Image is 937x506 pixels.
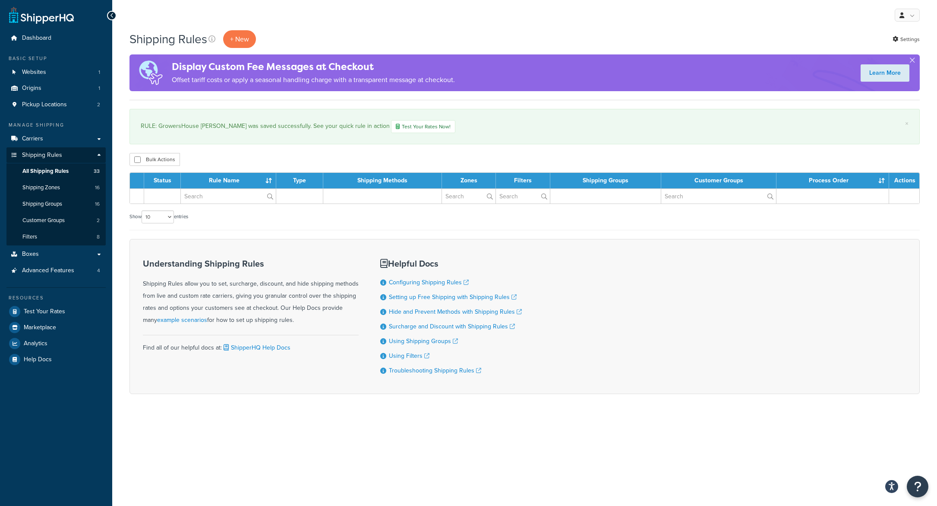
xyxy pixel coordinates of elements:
[550,173,661,188] th: Shipping Groups
[22,217,65,224] span: Customer Groups
[442,189,495,204] input: Search
[22,267,74,274] span: Advanced Features
[97,101,100,108] span: 2
[391,120,455,133] a: Test Your Rates Now!
[129,153,180,166] button: Bulk Actions
[6,304,106,319] a: Test Your Rates
[6,147,106,163] a: Shipping Rules
[6,213,106,229] a: Customer Groups 2
[22,69,46,76] span: Websites
[496,173,550,188] th: Filters
[24,308,65,315] span: Test Your Rates
[97,233,100,241] span: 8
[6,180,106,196] a: Shipping Zones 16
[98,85,100,92] span: 1
[6,213,106,229] li: Customer Groups
[389,351,429,360] a: Using Filters
[223,30,256,48] p: + New
[6,320,106,335] a: Marketplace
[143,259,359,326] div: Shipping Rules allow you to set, surcharge, discount, and hide shipping methods from live and cus...
[143,259,359,268] h3: Understanding Shipping Rules
[389,366,481,375] a: Troubleshooting Shipping Rules
[172,74,455,86] p: Offset tariff costs or apply a seasonal handling charge with a transparent message at checkout.
[6,196,106,212] a: Shipping Groups 16
[157,315,207,325] a: example scenarios
[6,294,106,302] div: Resources
[24,356,52,363] span: Help Docs
[6,180,106,196] li: Shipping Zones
[893,33,920,45] a: Settings
[6,336,106,351] a: Analytics
[389,337,458,346] a: Using Shipping Groups
[442,173,496,188] th: Zones
[389,322,515,331] a: Surcharge and Discount with Shipping Rules
[6,121,106,129] div: Manage Shipping
[129,54,172,91] img: duties-banner-06bc72dcb5fe05cb3f9472aba00be2ae8eb53ab6f0d8bb03d382ba314ac3c341.png
[6,352,106,367] a: Help Docs
[9,6,74,24] a: ShipperHQ Home
[861,64,909,82] a: Learn More
[22,152,62,159] span: Shipping Rules
[22,101,67,108] span: Pickup Locations
[22,251,39,258] span: Boxes
[6,229,106,245] li: Filters
[222,343,290,352] a: ShipperHQ Help Docs
[181,189,276,204] input: Search
[94,168,100,175] span: 33
[97,267,100,274] span: 4
[22,184,60,191] span: Shipping Zones
[22,168,69,175] span: All Shipping Rules
[323,173,442,188] th: Shipping Methods
[6,55,106,62] div: Basic Setup
[6,263,106,279] a: Advanced Features 4
[97,217,100,224] span: 2
[661,173,777,188] th: Customer Groups
[6,97,106,113] li: Pickup Locations
[389,307,522,316] a: Hide and Prevent Methods with Shipping Rules
[181,173,276,188] th: Rule Name
[6,163,106,179] a: All Shipping Rules 33
[496,189,550,204] input: Search
[380,259,522,268] h3: Helpful Docs
[276,173,323,188] th: Type
[172,60,455,74] h4: Display Custom Fee Messages at Checkout
[24,340,47,347] span: Analytics
[24,324,56,331] span: Marketplace
[776,173,889,188] th: Process Order
[6,131,106,147] a: Carriers
[6,30,106,46] li: Dashboard
[6,64,106,80] a: Websites 1
[6,196,106,212] li: Shipping Groups
[98,69,100,76] span: 1
[144,173,181,188] th: Status
[129,210,188,223] label: Show entries
[6,80,106,96] li: Origins
[6,80,106,96] a: Origins 1
[6,229,106,245] a: Filters 8
[22,200,62,208] span: Shipping Groups
[6,263,106,279] li: Advanced Features
[141,120,909,133] div: RULE: GrowersHouse [PERSON_NAME] was saved successfully. See your quick rule in action
[143,335,359,354] div: Find all of our helpful docs at:
[142,210,174,223] select: Showentries
[661,189,776,204] input: Search
[6,64,106,80] li: Websites
[6,246,106,262] a: Boxes
[889,173,919,188] th: Actions
[22,135,43,143] span: Carriers
[907,476,928,497] button: Open Resource Center
[6,147,106,246] li: Shipping Rules
[129,31,207,48] h1: Shipping Rules
[22,35,51,42] span: Dashboard
[95,200,100,208] span: 16
[22,233,37,241] span: Filters
[905,120,909,127] a: ×
[22,85,41,92] span: Origins
[389,278,469,287] a: Configuring Shipping Rules
[6,163,106,179] li: All Shipping Rules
